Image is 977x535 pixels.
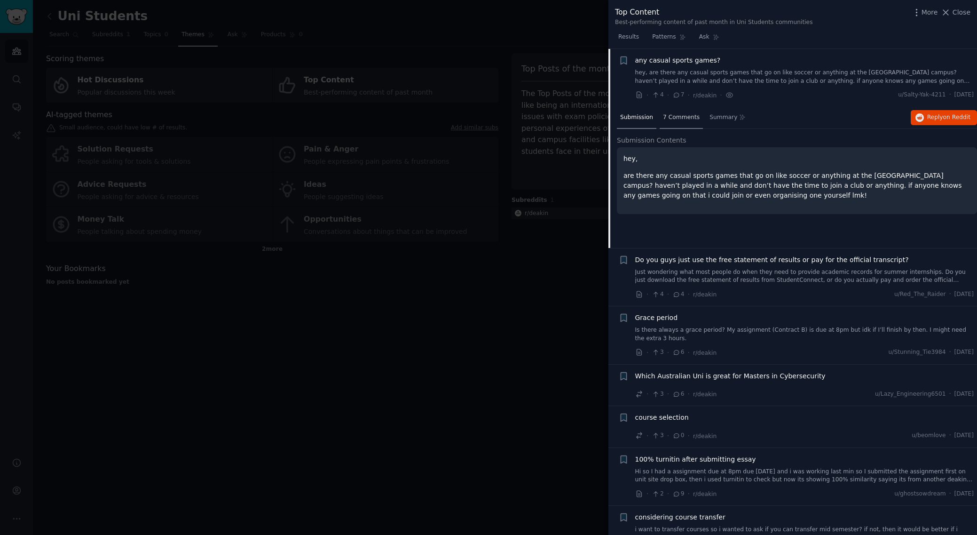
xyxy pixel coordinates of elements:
span: 3 [652,390,663,399]
span: · [688,431,690,441]
span: r/deakin [693,350,717,356]
a: Hi so I had a assignment due at 8pm due [DATE] and i was working last min so I submitted the assi... [635,468,974,484]
button: Close [941,8,970,17]
a: Patterns [649,30,689,49]
span: · [646,431,648,441]
span: r/deakin [693,92,717,99]
span: on Reddit [943,114,970,120]
span: · [688,289,690,299]
span: · [646,389,648,399]
p: are there any casual sports games that go on like soccer or anything at the [GEOGRAPHIC_DATA] cam... [623,171,970,200]
p: hey, [623,154,970,164]
span: [DATE] [954,91,974,99]
span: Reply [927,113,970,122]
span: · [646,489,648,499]
span: · [720,90,722,100]
span: r/deakin [693,391,717,398]
a: course selection [635,413,689,423]
a: Do you guys just use the free statement of results or pay for the official transcript? [635,255,909,265]
span: 7 Comments [663,113,700,122]
span: [DATE] [954,348,974,357]
div: Top Content [615,7,813,18]
span: Summary [709,113,737,122]
span: · [949,91,951,99]
span: · [949,290,951,299]
span: u/Stunning_Tie3984 [889,348,946,357]
span: r/deakin [693,291,717,298]
span: · [688,389,690,399]
span: u/Salty-Yak-4211 [898,91,945,99]
span: [DATE] [954,390,974,399]
span: [DATE] [954,431,974,440]
span: · [667,90,669,100]
span: [DATE] [954,290,974,299]
span: · [646,289,648,299]
span: · [949,490,951,498]
button: Replyon Reddit [911,110,977,125]
span: More [922,8,938,17]
span: · [646,90,648,100]
span: · [688,90,690,100]
span: · [667,348,669,358]
a: Results [615,30,642,49]
a: hey, are there any casual sports games that go on like soccer or anything at the [GEOGRAPHIC_DATA... [635,69,974,85]
span: Close [953,8,970,17]
a: 100% turnitin after submitting essay [635,455,756,464]
span: u/Red_The_Raider [894,290,946,299]
span: · [688,489,690,499]
span: Ask [699,33,709,41]
a: Is there always a grace period? My assignment (Contract B) is due at 8pm but idk if I’ll finish b... [635,326,974,343]
span: · [667,389,669,399]
span: Submission Contents [617,136,686,145]
span: Patterns [652,33,676,41]
span: 6 [672,348,684,357]
span: 4 [652,91,663,99]
span: · [646,348,648,358]
span: 7 [672,91,684,99]
a: Ask [696,30,723,49]
span: Submission [620,113,653,122]
div: Best-performing content of past month in Uni Students communities [615,18,813,27]
span: · [688,348,690,358]
span: · [949,348,951,357]
span: 3 [652,348,663,357]
span: [DATE] [954,490,974,498]
a: Grace period [635,313,678,323]
span: 0 [672,431,684,440]
span: · [667,489,669,499]
span: 3 [652,431,663,440]
a: Just wondering what most people do when they need to provide academic records for summer internsh... [635,268,974,285]
span: u/ghostsowdream [894,490,946,498]
span: 4 [672,290,684,299]
span: 4 [652,290,663,299]
span: 6 [672,390,684,399]
span: 2 [652,490,663,498]
span: r/deakin [693,491,717,497]
span: · [667,431,669,441]
span: Results [618,33,639,41]
span: r/deakin [693,433,717,439]
a: Which Australian Uni is great for Masters in Cybersecurity [635,371,826,381]
button: More [912,8,938,17]
span: · [667,289,669,299]
span: u/Lazy_Engineering6501 [875,390,946,399]
a: any casual sports games? [635,56,721,65]
span: 9 [672,490,684,498]
a: considering course transfer [635,512,725,522]
span: · [949,390,951,399]
span: u/beomlove [912,431,945,440]
span: · [949,431,951,440]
